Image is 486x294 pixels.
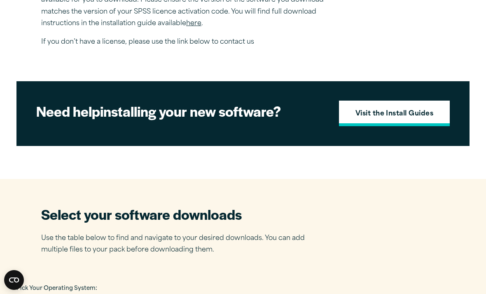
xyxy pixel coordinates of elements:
[16,286,97,291] span: Pick Your Operating System:
[355,109,434,120] strong: Visit the Install Guides
[41,205,317,223] h2: Select your software downloads
[41,233,317,256] p: Use the table below to find and navigate to your desired downloads. You can add multiple files to...
[4,270,24,290] button: Open CMP widget
[36,101,100,121] strong: Need help
[339,101,450,126] a: Visit the Install Guides
[186,20,201,27] a: here
[36,102,325,120] h2: installing your new software?
[41,36,329,48] p: If you don’t have a license, please use the link below to contact us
